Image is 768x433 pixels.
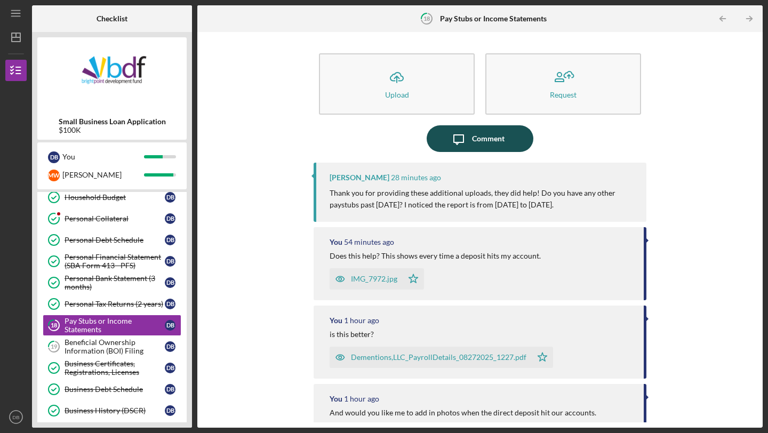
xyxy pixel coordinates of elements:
[43,208,181,229] a: Personal CollateralDB
[330,347,553,368] button: Dementions,LLC_PayrollDetails_08272025_1227.pdf
[385,91,409,99] div: Upload
[344,238,394,246] time: 2025-08-27 16:50
[423,15,429,22] tspan: 18
[485,53,641,115] button: Request
[65,317,165,334] div: Pay Stubs or Income Statements
[51,343,58,350] tspan: 19
[43,187,181,208] a: Household BudgetDB
[43,336,181,357] a: 19Beneficial Ownership Information (BOI) FilingDB
[43,400,181,421] a: Business History (DSCR)DB
[48,151,60,163] div: D B
[62,148,144,166] div: You
[330,408,596,417] div: And would you like me to add in photos when the direct deposit hit our accounts.
[43,229,181,251] a: Personal Debt ScheduleDB
[427,125,533,152] button: Comment
[51,322,57,329] tspan: 18
[12,414,19,420] text: DB
[43,293,181,315] a: Personal Tax Returns (2 years)DB
[550,91,577,99] div: Request
[97,14,127,23] b: Checklist
[65,338,165,355] div: Beneficial Ownership Information (BOI) Filing
[43,272,181,293] a: Personal Bank Statement (3 months)DB
[62,166,144,184] div: [PERSON_NAME]
[330,268,424,290] button: IMG_7972.jpg
[165,235,175,245] div: D B
[391,173,441,182] time: 2025-08-27 17:16
[65,214,165,223] div: Personal Collateral
[65,274,165,291] div: Personal Bank Statement (3 months)
[37,43,187,107] img: Product logo
[165,256,175,267] div: D B
[5,406,27,428] button: DB
[65,406,165,415] div: Business History (DSCR)
[43,357,181,379] a: Business Certificates, Registrations, LicensesDB
[351,275,397,283] div: IMG_7972.jpg
[43,315,181,336] a: 18Pay Stubs or Income StatementsDB
[65,385,165,394] div: Business Debt Schedule
[440,14,547,23] b: Pay Stubs or Income Statements
[48,170,60,181] div: M W
[65,300,165,308] div: Personal Tax Returns (2 years)
[330,173,389,182] div: [PERSON_NAME]
[165,299,175,309] div: D B
[330,187,636,211] p: Thank you for providing these additional uploads, they did help! Do you have any other paystubs p...
[65,236,165,244] div: Personal Debt Schedule
[351,353,526,362] div: Dementions,LLC_PayrollDetails_08272025_1227.pdf
[165,320,175,331] div: D B
[65,253,165,270] div: Personal Financial Statement (SBA Form 413 - PFS)
[59,117,166,126] b: Small Business Loan Application
[330,316,342,325] div: You
[59,126,166,134] div: $100K
[165,384,175,395] div: D B
[330,238,342,246] div: You
[319,53,475,115] button: Upload
[472,125,505,152] div: Comment
[344,395,379,403] time: 2025-08-27 16:29
[165,405,175,416] div: D B
[165,277,175,288] div: D B
[43,379,181,400] a: Business Debt ScheduleDB
[65,193,165,202] div: Household Budget
[344,316,379,325] time: 2025-08-27 16:29
[165,213,175,224] div: D B
[330,395,342,403] div: You
[330,252,541,260] div: Does this help? This shows every time a deposit hits my account.
[165,192,175,203] div: D B
[43,251,181,272] a: Personal Financial Statement (SBA Form 413 - PFS)DB
[165,363,175,373] div: D B
[330,330,374,339] div: is this better?
[65,359,165,376] div: Business Certificates, Registrations, Licenses
[165,341,175,352] div: D B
